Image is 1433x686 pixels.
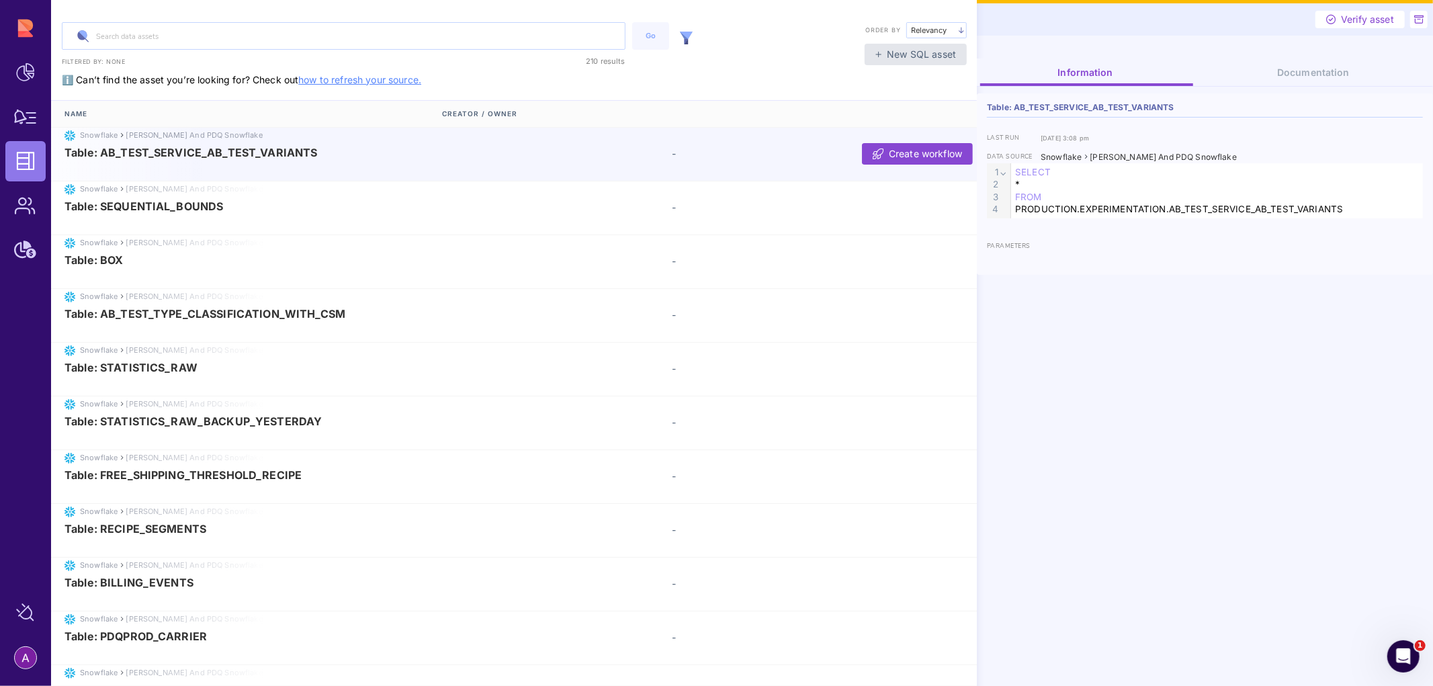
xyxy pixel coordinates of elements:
[62,23,625,49] input: Search data assets
[64,399,75,410] img: snowflake
[64,130,75,141] img: snowflake
[64,415,322,427] span: Table: STATISTICS_RAW_BACKUP_YESTERDAY
[64,345,75,356] img: snowflake
[632,22,669,50] button: Go
[64,184,75,195] img: snowflake
[524,54,625,69] div: 210 results
[987,103,1174,112] span: Table: AB_TEST_SERVICE_AB_TEST_VARIANTS
[672,254,900,268] div: -
[889,147,962,161] span: Create workflow
[298,74,421,85] a: how to refresh your source.
[672,200,900,214] div: -
[999,166,1007,179] span: Fold line
[64,361,198,374] span: Table: STATISTICS_RAW
[64,453,75,464] img: snowflake
[15,647,36,669] img: account-photo
[1277,67,1349,78] span: Documentation
[1015,191,1042,202] span: FROM
[987,191,1000,204] div: 3
[1041,151,1082,163] div: Snowflake
[64,614,75,625] img: snowflake
[987,203,1000,216] div: 4
[959,27,964,34] img: arrow
[1011,203,1423,216] div: PRODUCTION.EXPERIMENTATION.AB_TEST_SERVICE_AB_TEST_VARIANTS
[1090,151,1237,163] div: [PERSON_NAME] and PDQ Snowflake
[672,576,900,591] div: -
[64,292,75,302] img: snowflake
[64,254,123,266] span: Table: BOX
[865,26,901,35] label: Order by
[64,507,75,517] img: snowflake
[64,238,75,249] img: snowflake
[672,469,900,483] div: -
[987,153,1041,162] label: data source
[64,668,75,679] img: snowflake
[1415,640,1426,651] span: 1
[672,415,900,429] div: -
[64,200,223,212] span: Table: SEQUENTIAL_BOUNDS
[73,26,94,47] img: search
[64,630,207,642] span: Table: PDQPROD_CARRIER
[1387,640,1420,673] iframe: Intercom live chat
[1041,134,1089,143] div: [DATE] 3:08 pm
[639,30,662,42] div: Go
[987,178,1000,191] div: 2
[672,523,900,537] div: -
[672,308,900,322] div: -
[443,101,670,127] div: Creator / Owner
[672,361,900,376] div: -
[64,146,317,159] span: Table: AB_TEST_SERVICE_AB_TEST_VARIANTS
[1341,13,1394,26] span: Verify asset
[987,134,1041,143] label: last run
[987,166,1000,179] div: 1
[1058,67,1113,78] span: Information
[1015,167,1051,177] span: SELECT
[64,523,206,535] span: Table: RECIPE_SEGMENTS
[64,560,75,571] img: snowflake
[887,48,956,61] span: New SQL asset
[987,242,1041,251] label: parameters
[64,101,443,127] div: Name
[64,576,193,589] span: Table: BILLING_EVENTS
[64,469,302,481] span: Table: FREE_SHIPPING_THRESHOLD_RECIPE
[672,630,900,644] div: -
[64,308,345,320] span: Table: AB_TEST_TYPE_CLASSIFICATION_WITH_CSM
[62,54,421,85] span: ℹ️ Can’t find the asset you’re looking for? Check out
[672,146,900,161] div: -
